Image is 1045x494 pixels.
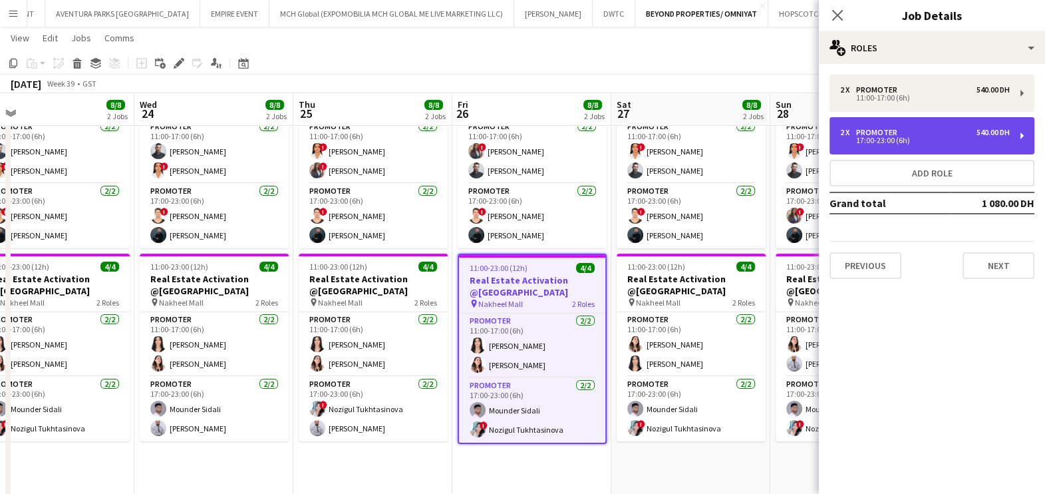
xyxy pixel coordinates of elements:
span: 8/8 [265,100,284,110]
a: Edit [37,29,63,47]
span: Thu [299,99,315,111]
app-card-role: Promoter2/211:00-17:00 (6h)![PERSON_NAME][PERSON_NAME] [458,119,607,184]
span: Week 39 [44,79,77,89]
h3: Real Estate Activation @[GEOGRAPHIC_DATA] [140,273,289,297]
app-card-role: Promoter2/211:00-17:00 (6h)[PERSON_NAME]![PERSON_NAME] [140,119,289,184]
h3: Real Estate Activation @[GEOGRAPHIC_DATA] [459,274,605,298]
button: AVENTURA PARKS [GEOGRAPHIC_DATA] [45,1,200,27]
span: 24 [138,106,157,121]
app-card-role: Promoter2/217:00-23:00 (6h)![PERSON_NAME][PERSON_NAME] [617,184,766,248]
app-card-role: Promoter2/217:00-23:00 (6h)Mounder Sidali[PERSON_NAME] [140,377,289,441]
div: 2 Jobs [107,111,128,121]
div: 11:00-17:00 (6h) [840,95,1010,101]
app-card-role: Promoter2/211:00-17:00 (6h)[PERSON_NAME][PERSON_NAME] [140,312,289,377]
span: Jobs [71,32,91,44]
span: ! [478,208,486,216]
button: [PERSON_NAME] [514,1,593,27]
button: Add role [829,160,1034,186]
span: Nakheel Mall [636,298,680,308]
span: 4/4 [576,263,595,273]
div: 17:00-23:00 (6h) [840,137,1010,144]
span: 8/8 [583,100,602,110]
app-job-card: 11:00-23:00 (12h)4/4Real Estate Activation @MOE [GEOGRAPHIC_DATA]2 RolesPromoter2/211:00-17:00 (6... [776,73,925,248]
button: Previous [829,252,901,279]
span: 4/4 [736,262,755,272]
app-card-role: Promoter2/217:00-23:00 (6h)!Nozigul Tukhtasinova[PERSON_NAME] [299,377,448,441]
div: 540.00 DH [976,85,1010,95]
app-job-card: 11:00-23:00 (12h)4/4Real Estate Activation @MOE [GEOGRAPHIC_DATA]2 RolesPromoter2/211:00-17:00 (6... [140,73,289,248]
span: Nakheel Mall [159,298,204,308]
span: Fri [458,99,468,111]
div: 2 Jobs [266,111,287,121]
span: 11:00-23:00 (12h) [309,262,367,272]
span: Nakheel Mall [478,299,523,309]
span: Comms [104,32,134,44]
span: ! [480,421,488,429]
span: ! [160,208,168,216]
div: 11:00-23:00 (12h)4/4Real Estate Activation @MOE [GEOGRAPHIC_DATA]2 RolesPromoter2/211:00-17:00 (6... [458,73,607,248]
a: Comms [99,29,140,47]
app-card-role: Promoter2/211:00-17:00 (6h)[PERSON_NAME][PERSON_NAME] [617,312,766,377]
app-job-card: 11:00-23:00 (12h)4/4Real Estate Activation @MOE [GEOGRAPHIC_DATA]2 RolesPromoter2/211:00-17:00 (6... [299,73,448,248]
app-card-role: Promoter2/217:00-23:00 (6h)![PERSON_NAME][PERSON_NAME] [776,184,925,248]
span: ! [796,208,804,216]
span: 8/8 [424,100,443,110]
button: BEYOND PROPERTIES/ OMNIYAT [635,1,768,27]
app-job-card: 11:00-23:00 (12h)4/4Real Estate Activation @MOE [GEOGRAPHIC_DATA]2 RolesPromoter2/211:00-17:00 (6... [617,73,766,248]
a: Jobs [66,29,96,47]
span: ! [796,420,804,428]
span: 11:00-23:00 (12h) [470,263,527,273]
div: 2 Jobs [743,111,764,121]
app-job-card: 11:00-23:00 (12h)4/4Real Estate Activation @[GEOGRAPHIC_DATA] Nakheel Mall2 RolesPromoter2/211:00... [617,254,766,441]
div: [DATE] [11,77,41,91]
td: 1 080.00 DH [951,192,1034,214]
span: 11:00-23:00 (12h) [627,262,685,272]
app-job-card: 11:00-23:00 (12h)4/4Real Estate Activation @[GEOGRAPHIC_DATA] Nakheel Mall2 RolesPromoter2/211:00... [299,254,448,441]
span: 28 [774,106,792,121]
span: ! [319,143,327,151]
div: 2 Jobs [584,111,605,121]
h3: Real Estate Activation @[GEOGRAPHIC_DATA] [776,273,925,297]
span: ! [637,208,645,216]
span: Nakheel Mall [318,298,363,308]
span: 26 [456,106,468,121]
app-job-card: 11:00-23:00 (12h)4/4Real Estate Activation @[GEOGRAPHIC_DATA] Nakheel Mall2 RolesPromoter2/211:00... [458,254,607,444]
app-card-role: Promoter2/211:00-17:00 (6h)[PERSON_NAME][PERSON_NAME] [776,312,925,377]
span: 25 [297,106,315,121]
span: 8/8 [106,100,125,110]
div: Roles [819,32,1045,64]
app-card-role: Promoter2/211:00-17:00 (6h)![PERSON_NAME][PERSON_NAME] [617,119,766,184]
a: View [5,29,35,47]
span: 2 Roles [572,299,595,309]
span: ! [478,143,486,151]
app-card-role: Promoter2/217:00-23:00 (6h)![PERSON_NAME][PERSON_NAME] [458,184,607,248]
h3: Job Details [819,7,1045,24]
span: ! [1,162,9,170]
div: GST [82,79,96,89]
span: ! [637,420,645,428]
app-card-role: Promoter2/217:00-23:00 (6h)![PERSON_NAME][PERSON_NAME] [299,184,448,248]
span: 11:00-23:00 (12h) [150,262,208,272]
button: MCH Global (EXPOMOBILIA MCH GLOBAL ME LIVE MARKETING LLC) [269,1,514,27]
span: 27 [615,106,631,121]
span: Nakheel Mall [795,298,839,308]
span: Edit [43,32,58,44]
span: ! [637,143,645,151]
span: ! [1,208,9,216]
app-card-role: Promoter2/217:00-23:00 (6h)Mounder Sidali!Nozigul Tukhtasinova [459,378,605,443]
app-job-card: 11:00-23:00 (12h)4/4Real Estate Activation @[GEOGRAPHIC_DATA] Nakheel Mall2 RolesPromoter2/211:00... [140,254,289,441]
span: ! [796,143,804,151]
span: 11:00-23:00 (12h) [786,262,844,272]
td: Grand total [829,192,951,214]
div: Promoter [856,128,903,137]
span: 4/4 [418,262,437,272]
app-card-role: Promoter2/217:00-23:00 (6h)![PERSON_NAME][PERSON_NAME] [140,184,289,248]
app-card-role: Promoter2/211:00-17:00 (6h)![PERSON_NAME][PERSON_NAME] [776,119,925,184]
span: ! [319,208,327,216]
span: ! [1,420,9,428]
span: 2 Roles [96,298,119,308]
span: Sat [617,99,631,111]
